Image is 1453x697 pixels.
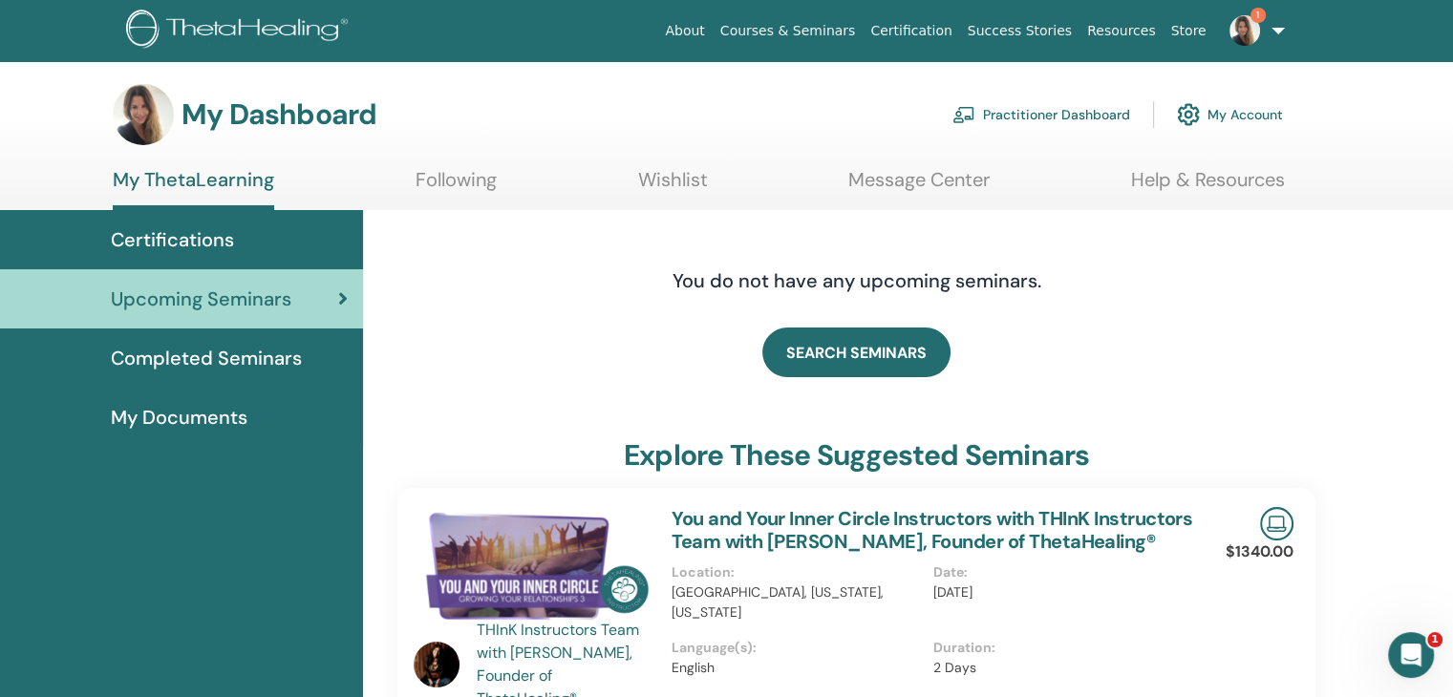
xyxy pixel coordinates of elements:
[672,562,921,582] p: Location :
[960,13,1079,49] a: Success Stories
[933,582,1183,602] p: [DATE]
[182,97,376,132] h3: My Dashboard
[111,225,234,254] span: Certifications
[111,403,247,432] span: My Documents
[672,506,1192,554] a: You and Your Inner Circle Instructors with THInK Instructors Team with [PERSON_NAME], Founder of ...
[933,638,1183,658] p: Duration :
[952,106,975,123] img: chalkboard-teacher.svg
[113,168,274,210] a: My ThetaLearning
[672,582,921,623] p: [GEOGRAPHIC_DATA], [US_STATE], [US_STATE]
[1229,15,1260,46] img: default.jpg
[863,13,959,49] a: Certification
[1226,540,1293,563] p: $1340.00
[1260,507,1293,540] img: Live Online Seminar
[414,642,459,687] img: default.jpg
[416,168,497,205] a: Following
[414,507,649,624] img: You and Your Inner Circle Instructors
[556,269,1158,292] h4: You do not have any upcoming seminars.
[1177,94,1283,136] a: My Account
[952,94,1130,136] a: Practitioner Dashboard
[638,168,708,205] a: Wishlist
[1177,98,1200,131] img: cog.svg
[762,327,951,377] a: SEARCH SEMINARS
[1079,13,1164,49] a: Resources
[786,343,927,363] span: SEARCH SEMINARS
[111,285,291,313] span: Upcoming Seminars
[113,84,174,145] img: default.jpg
[1388,632,1434,678] iframe: Intercom live chat
[848,168,990,205] a: Message Center
[1250,8,1266,23] span: 1
[713,13,864,49] a: Courses & Seminars
[1131,168,1285,205] a: Help & Resources
[672,638,921,658] p: Language(s) :
[126,10,354,53] img: logo.png
[1164,13,1214,49] a: Store
[624,438,1089,473] h3: explore these suggested seminars
[1427,632,1442,647] span: 1
[111,344,302,372] span: Completed Seminars
[672,658,921,678] p: English
[933,562,1183,582] p: Date :
[657,13,712,49] a: About
[933,658,1183,678] p: 2 Days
